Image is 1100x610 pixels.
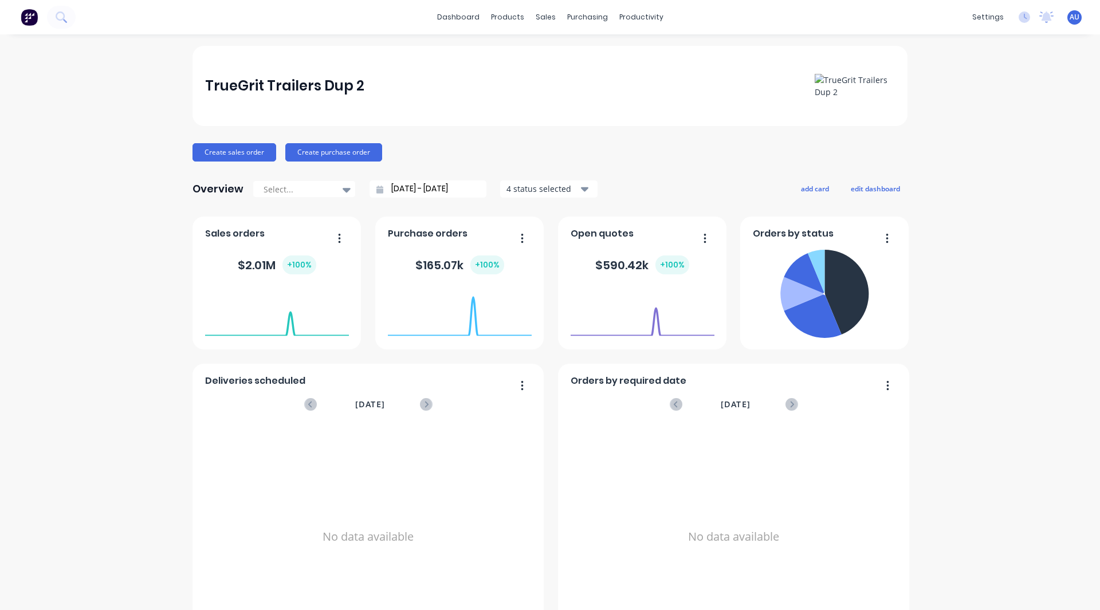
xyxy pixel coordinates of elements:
[843,181,907,196] button: edit dashboard
[721,398,751,411] span: [DATE]
[21,9,38,26] img: Factory
[793,181,836,196] button: add card
[285,143,382,162] button: Create purchase order
[595,255,689,274] div: $ 590.42k
[485,9,530,26] div: products
[1070,12,1079,22] span: AU
[205,74,364,97] div: TrueGrit Trailers Dup 2
[192,178,243,200] div: Overview
[655,255,689,274] div: + 100 %
[815,74,895,98] img: TrueGrit Trailers Dup 2
[614,9,669,26] div: productivity
[530,9,561,26] div: sales
[238,255,316,274] div: $ 2.01M
[415,255,504,274] div: $ 165.07k
[431,9,485,26] a: dashboard
[355,398,385,411] span: [DATE]
[967,9,1009,26] div: settings
[753,227,834,241] span: Orders by status
[282,255,316,274] div: + 100 %
[470,255,504,274] div: + 100 %
[561,9,614,26] div: purchasing
[388,227,467,241] span: Purchase orders
[571,227,634,241] span: Open quotes
[205,227,265,241] span: Sales orders
[192,143,276,162] button: Create sales order
[500,180,598,198] button: 4 status selected
[506,183,579,195] div: 4 status selected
